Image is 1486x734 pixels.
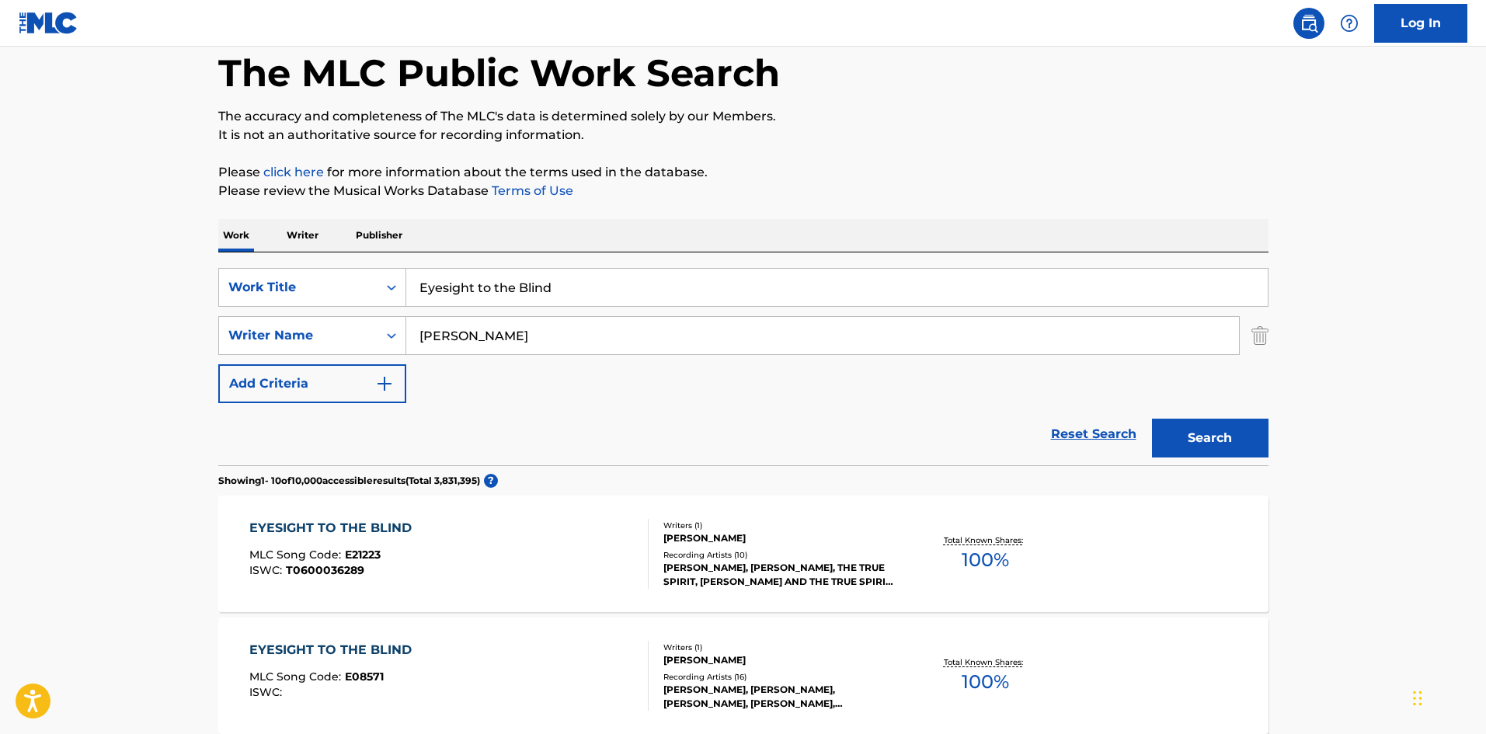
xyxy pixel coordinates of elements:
[19,12,78,34] img: MLC Logo
[218,496,1268,612] a: EYESIGHT TO THE BLINDMLC Song Code:E21223ISWC:T0600036289Writers (1)[PERSON_NAME]Recording Artist...
[663,653,898,667] div: [PERSON_NAME]
[218,219,254,252] p: Work
[249,548,345,562] span: MLC Song Code :
[345,548,381,562] span: E21223
[1413,675,1422,722] div: Drag
[1293,8,1324,39] a: Public Search
[1152,419,1268,457] button: Search
[345,670,384,684] span: E08571
[489,183,573,198] a: Terms of Use
[1334,8,1365,39] div: Help
[962,546,1009,574] span: 100 %
[218,364,406,403] button: Add Criteria
[1340,14,1359,33] img: help
[663,531,898,545] div: [PERSON_NAME]
[1043,417,1144,451] a: Reset Search
[249,563,286,577] span: ISWC :
[228,278,368,297] div: Work Title
[218,268,1268,465] form: Search Form
[944,656,1027,668] p: Total Known Shares:
[663,671,898,683] div: Recording Artists ( 16 )
[282,219,323,252] p: Writer
[1251,316,1268,355] img: Delete Criterion
[663,642,898,653] div: Writers ( 1 )
[663,520,898,531] div: Writers ( 1 )
[218,50,780,96] h1: The MLC Public Work Search
[351,219,407,252] p: Publisher
[263,165,324,179] a: click here
[218,126,1268,144] p: It is not an authoritative source for recording information.
[218,107,1268,126] p: The accuracy and completeness of The MLC's data is determined solely by our Members.
[228,326,368,345] div: Writer Name
[944,534,1027,546] p: Total Known Shares:
[1374,4,1467,43] a: Log In
[218,474,480,488] p: Showing 1 - 10 of 10,000 accessible results (Total 3,831,395 )
[249,670,345,684] span: MLC Song Code :
[663,683,898,711] div: [PERSON_NAME], [PERSON_NAME], [PERSON_NAME], [PERSON_NAME], [PERSON_NAME]
[962,668,1009,696] span: 100 %
[375,374,394,393] img: 9d2ae6d4665cec9f34b9.svg
[249,519,419,537] div: EYESIGHT TO THE BLIND
[218,617,1268,734] a: EYESIGHT TO THE BLINDMLC Song Code:E08571ISWC:Writers (1)[PERSON_NAME]Recording Artists (16)[PERS...
[218,182,1268,200] p: Please review the Musical Works Database
[484,474,498,488] span: ?
[286,563,364,577] span: T0600036289
[249,685,286,699] span: ISWC :
[218,163,1268,182] p: Please for more information about the terms used in the database.
[1408,659,1486,734] iframe: Chat Widget
[663,561,898,589] div: [PERSON_NAME], [PERSON_NAME], THE TRUE SPIRIT, [PERSON_NAME] AND THE TRUE SPIRIT, [PERSON_NAME] &...
[663,549,898,561] div: Recording Artists ( 10 )
[249,641,419,659] div: EYESIGHT TO THE BLIND
[1300,14,1318,33] img: search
